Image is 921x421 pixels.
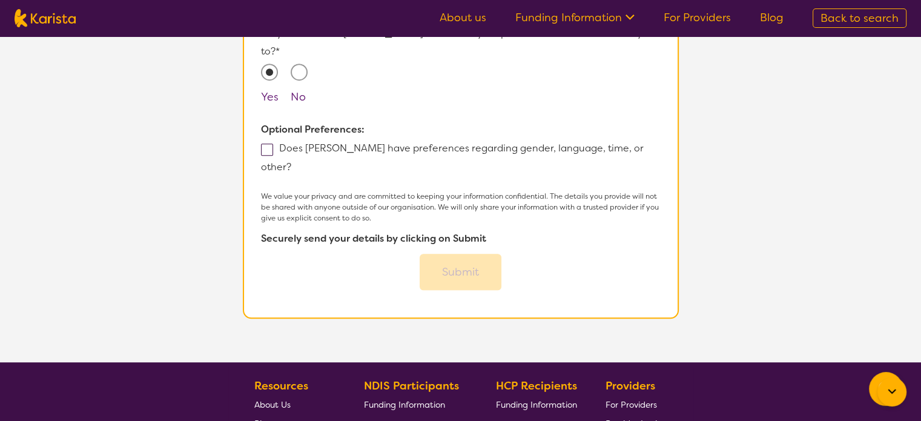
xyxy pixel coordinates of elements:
b: Resources [254,379,308,393]
a: Funding Information [496,395,577,414]
button: Channel Menu [869,372,903,406]
p: Do you authorise [PERSON_NAME] to forward your plan to the Provider we refer you to?* [261,24,659,61]
a: About us [440,10,486,25]
a: Back to search [813,8,906,28]
a: For Providers [664,10,731,25]
span: Funding Information [496,399,577,410]
a: Funding Information [364,395,468,414]
b: Securely send your details by clicking on Submit [261,232,486,245]
label: Yes [261,90,279,104]
img: Karista logo [15,9,76,27]
label: No [291,90,306,104]
span: Back to search [820,11,899,25]
a: Blog [760,10,784,25]
b: HCP Recipients [496,379,577,393]
label: Does [PERSON_NAME] have preferences regarding gender, language, time, or other? [261,142,644,173]
p: We value your privacy and are committed to keeping your information confidential. The details you... [261,191,659,224]
b: NDIS Participants [364,379,459,393]
span: Funding Information [364,399,445,410]
span: About Us [254,399,291,410]
b: Providers [606,379,655,393]
b: Optional Preferences: [261,123,365,136]
a: Funding Information [515,10,635,25]
a: About Us [254,395,335,414]
span: For Providers [606,399,657,410]
a: For Providers [606,395,662,414]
